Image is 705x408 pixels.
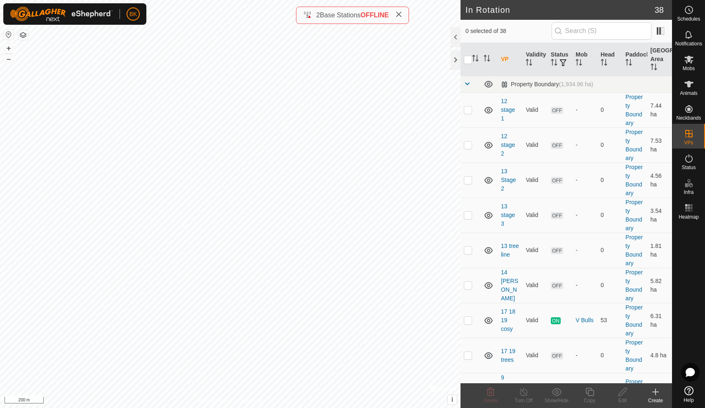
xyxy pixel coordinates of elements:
[597,127,622,163] td: 0
[522,338,547,373] td: Valid
[501,168,516,192] a: 13 Stage 2
[597,92,622,127] td: 0
[522,268,547,303] td: Valid
[238,397,263,405] a: Contact Us
[677,17,700,21] span: Schedules
[651,65,657,71] p-sorticon: Activate to sort
[675,41,702,46] span: Notifications
[522,198,547,233] td: Valid
[625,129,643,161] a: Property Boundary
[647,268,672,303] td: 5.82 ha
[522,303,547,338] td: Valid
[647,163,672,198] td: 4.56 ha
[451,396,453,403] span: i
[540,397,573,404] div: Show/Hide
[625,199,643,231] a: Property Boundary
[684,140,693,145] span: VPs
[551,142,563,149] span: OFF
[576,141,594,149] div: -
[501,203,515,227] a: 13 stage 3
[498,43,522,76] th: VP
[551,352,563,359] span: OFF
[576,246,594,255] div: -
[647,338,672,373] td: 4.8 ha
[681,165,696,170] span: Status
[655,4,664,16] span: 38
[465,5,655,15] h2: In Rotation
[501,133,515,157] a: 12 stage 2
[597,268,622,303] td: 0
[625,234,643,266] a: Property Boundary
[576,281,594,290] div: -
[507,397,540,404] div: Turn Off
[501,269,518,302] a: 14 [PERSON_NAME]
[559,81,593,87] span: (1,934.96 ha)
[647,303,672,338] td: 6.31 ha
[576,316,594,325] div: V Bulls
[625,60,632,67] p-sorticon: Activate to sort
[129,10,137,19] span: BK
[548,43,572,76] th: Status
[320,12,361,19] span: Base Stations
[448,395,457,404] button: i
[10,7,113,21] img: Gallagher Logo
[526,60,532,67] p-sorticon: Activate to sort
[573,397,606,404] div: Copy
[622,43,647,76] th: Paddock
[576,176,594,184] div: -
[576,106,594,114] div: -
[647,127,672,163] td: 7.53 ha
[625,164,643,196] a: Property Boundary
[501,348,515,363] a: 17 19 trees
[597,43,622,76] th: Head
[484,398,498,403] span: Delete
[625,269,643,302] a: Property Boundary
[472,56,479,63] p-sorticon: Activate to sort
[484,56,490,63] p-sorticon: Activate to sort
[597,338,622,373] td: 0
[647,43,672,76] th: [GEOGRAPHIC_DATA] Area
[522,233,547,268] td: Valid
[625,304,643,337] a: Property Boundary
[18,30,28,40] button: Map Layers
[672,383,705,406] a: Help
[684,398,694,403] span: Help
[551,247,563,254] span: OFF
[4,43,14,53] button: +
[576,351,594,360] div: -
[316,12,320,19] span: 2
[625,94,643,126] a: Property Boundary
[576,60,582,67] p-sorticon: Activate to sort
[551,60,557,67] p-sorticon: Activate to sort
[501,308,515,332] a: 17 18 19 cosy
[522,127,547,163] td: Valid
[576,211,594,219] div: -
[676,116,701,120] span: Neckbands
[625,339,643,372] a: Property Boundary
[597,303,622,338] td: 53
[597,198,622,233] td: 0
[572,43,597,76] th: Mob
[597,163,622,198] td: 0
[551,282,563,289] span: OFF
[680,91,698,96] span: Animals
[551,107,563,114] span: OFF
[639,397,672,404] div: Create
[601,60,607,67] p-sorticon: Activate to sort
[522,43,547,76] th: Validity
[522,163,547,198] td: Valid
[647,198,672,233] td: 3.54 ha
[501,243,519,258] a: 13 tree line
[551,317,561,324] span: ON
[4,30,14,40] button: Reset Map
[465,27,552,35] span: 0 selected of 38
[4,54,14,64] button: –
[197,397,228,405] a: Privacy Policy
[501,98,515,122] a: 12 stage 1
[361,12,389,19] span: OFFLINE
[501,81,593,88] div: Property Boundary
[679,215,699,219] span: Heatmap
[683,66,695,71] span: Mobs
[522,92,547,127] td: Valid
[551,177,563,184] span: OFF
